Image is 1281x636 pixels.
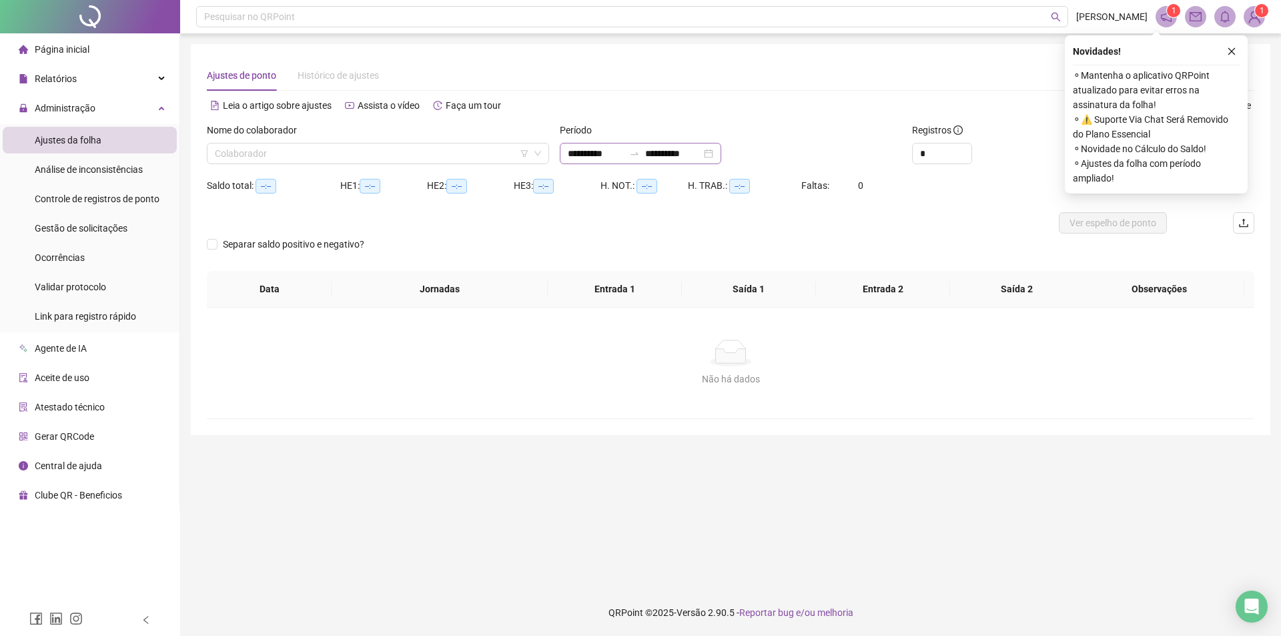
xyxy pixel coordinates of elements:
span: 1 [1260,6,1264,15]
span: --:-- [533,179,554,194]
span: youtube [345,101,354,110]
div: HE 1: [340,178,427,194]
span: left [141,615,151,625]
span: Gestão de solicitações [35,223,127,234]
div: Open Intercom Messenger [1236,591,1268,623]
span: ⚬ Novidade no Cálculo do Saldo! [1073,141,1240,156]
span: Controle de registros de ponto [35,194,159,204]
span: --:-- [446,179,467,194]
div: H. NOT.: [600,178,688,194]
span: file [19,74,28,83]
footer: QRPoint © 2025 - 2.90.5 - [180,589,1281,636]
span: ⚬ Mantenha o aplicativo QRPoint atualizado para evitar erros na assinatura da folha! [1073,68,1240,112]
span: Ajustes de ponto [207,70,276,81]
span: ⚬ Ajustes da folha com período ampliado! [1073,156,1240,186]
th: Data [207,271,332,308]
span: close [1227,47,1236,56]
span: solution [19,402,28,412]
span: qrcode [19,432,28,441]
span: 0 [858,180,863,191]
span: Administração [35,103,95,113]
span: Versão [677,607,706,618]
span: bell [1219,11,1231,23]
span: Ocorrências [35,252,85,263]
th: Entrada 1 [548,271,682,308]
span: --:-- [729,179,750,194]
span: Leia o artigo sobre ajustes [223,100,332,111]
div: Não há dados [223,372,1238,386]
span: gift [19,491,28,500]
sup: Atualize o seu contato no menu Meus Dados [1255,4,1268,17]
span: info-circle [953,125,963,135]
th: Saída 1 [682,271,816,308]
span: Histórico de ajustes [298,70,379,81]
span: Separar saldo positivo e negativo? [218,237,370,252]
span: info-circle [19,461,28,470]
label: Nome do colaborador [207,123,306,137]
img: 94452 [1244,7,1264,27]
span: lock [19,103,28,113]
span: --:-- [636,179,657,194]
span: Aceite de uso [35,372,89,383]
span: Atestado técnico [35,402,105,412]
th: Jornadas [332,271,548,308]
div: HE 3: [514,178,600,194]
span: Clube QR - Beneficios [35,490,122,501]
span: notification [1160,11,1172,23]
span: Relatórios [35,73,77,84]
span: upload [1238,218,1249,228]
span: Novidades ! [1073,44,1121,59]
span: search [1051,12,1061,22]
span: Central de ajuda [35,460,102,471]
span: down [534,149,542,157]
span: Observações [1085,282,1234,296]
sup: 1 [1167,4,1180,17]
span: 1 [1172,6,1176,15]
span: Página inicial [35,44,89,55]
span: Análise de inconsistências [35,164,143,175]
span: Ajustes da folha [35,135,101,145]
span: instagram [69,612,83,625]
span: history [433,101,442,110]
span: Agente de IA [35,343,87,354]
th: Entrada 2 [816,271,950,308]
span: to [629,148,640,159]
span: Registros [912,123,963,137]
span: Faça um tour [446,100,501,111]
label: Período [560,123,600,137]
button: Ver espelho de ponto [1059,212,1167,234]
th: Observações [1074,271,1244,308]
span: audit [19,373,28,382]
span: [PERSON_NAME] [1076,9,1148,24]
span: linkedin [49,612,63,625]
div: Saldo total: [207,178,340,194]
span: mail [1190,11,1202,23]
th: Saída 2 [950,271,1084,308]
div: H. TRAB.: [688,178,801,194]
span: Gerar QRCode [35,431,94,442]
span: facebook [29,612,43,625]
span: Reportar bug e/ou melhoria [739,607,853,618]
span: home [19,45,28,54]
span: file-text [210,101,220,110]
span: --:-- [256,179,276,194]
span: Faltas: [801,180,831,191]
span: ⚬ ⚠️ Suporte Via Chat Será Removido do Plano Essencial [1073,112,1240,141]
span: filter [520,149,528,157]
span: Link para registro rápido [35,311,136,322]
span: --:-- [360,179,380,194]
span: Assista o vídeo [358,100,420,111]
span: Validar protocolo [35,282,106,292]
span: swap-right [629,148,640,159]
div: HE 2: [427,178,514,194]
